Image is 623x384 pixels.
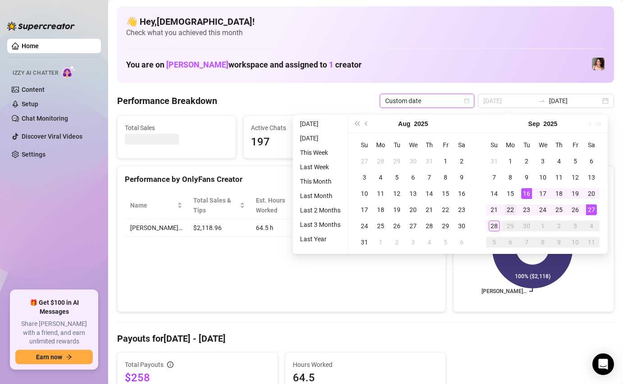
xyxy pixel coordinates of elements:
li: This Month [296,176,344,187]
div: 25 [554,204,564,215]
div: 16 [521,188,532,199]
td: 2025-08-17 [356,202,373,218]
div: 8 [440,172,451,183]
td: 2025-09-28 [486,218,502,234]
button: Last year (Control + left) [352,115,362,133]
th: Sa [583,137,600,153]
div: 29 [391,156,402,167]
td: 2025-10-04 [583,218,600,234]
td: 2025-09-13 [583,169,600,185]
th: Fr [567,137,583,153]
td: 2025-08-14 [421,185,437,202]
span: Name [130,200,175,210]
td: 2025-08-26 [389,218,405,234]
td: 2025-08-21 [421,202,437,218]
div: 14 [424,188,435,199]
th: Su [486,137,502,153]
div: 16 [456,188,467,199]
td: $2,118.96 [188,219,250,237]
th: Th [421,137,437,153]
th: Tu [518,137,535,153]
div: 10 [537,172,548,183]
td: 2025-08-28 [421,218,437,234]
td: 2025-09-04 [551,153,567,169]
h4: Payouts for [DATE] - [DATE] [117,332,614,345]
td: 2025-09-08 [502,169,518,185]
img: Lauren [592,58,605,70]
div: 5 [489,237,500,248]
td: 2025-08-12 [389,185,405,202]
li: Last 2 Months [296,205,344,216]
li: Last Year [296,234,344,244]
a: Setup [22,100,38,108]
td: 2025-08-19 [389,202,405,218]
td: [PERSON_NAME]… [125,219,188,237]
div: 30 [408,156,418,167]
td: 2025-09-01 [502,153,518,169]
div: 22 [505,204,516,215]
div: 2 [391,237,402,248]
td: 2025-08-27 [405,218,421,234]
td: 2025-09-02 [518,153,535,169]
div: 5 [391,172,402,183]
span: Share [PERSON_NAME] with a friend, and earn unlimited rewards [15,320,93,346]
div: Open Intercom Messenger [592,353,614,375]
td: 2025-09-17 [535,185,551,202]
th: We [535,137,551,153]
th: Tu [389,137,405,153]
td: 2025-09-30 [518,218,535,234]
div: 23 [521,204,532,215]
div: 4 [424,237,435,248]
div: 2 [521,156,532,167]
td: 2025-07-29 [389,153,405,169]
div: 27 [586,204,597,215]
div: 14 [489,188,500,199]
a: Discover Viral Videos [22,133,82,140]
div: 20 [408,204,418,215]
td: 2025-09-09 [518,169,535,185]
td: 2025-09-03 [405,234,421,250]
td: 2025-09-05 [567,153,583,169]
th: Mo [373,137,389,153]
div: 9 [456,172,467,183]
span: to [538,97,546,104]
button: Choose a month [398,115,410,133]
td: 2025-08-05 [389,169,405,185]
td: 2025-08-31 [356,234,373,250]
td: 2025-09-01 [373,234,389,250]
button: Choose a year [543,115,557,133]
th: Th [551,137,567,153]
div: 29 [505,221,516,231]
button: Choose a month [528,115,540,133]
div: 9 [521,172,532,183]
div: 15 [505,188,516,199]
td: 64.5 h [250,219,314,237]
td: 2025-08-06 [405,169,421,185]
td: 2025-09-19 [567,185,583,202]
div: 6 [456,237,467,248]
div: 31 [359,237,370,248]
div: 10 [570,237,581,248]
div: 30 [456,221,467,231]
div: 6 [408,172,418,183]
td: 2025-08-18 [373,202,389,218]
td: 2025-08-13 [405,185,421,202]
div: 27 [359,156,370,167]
li: Last 3 Months [296,219,344,230]
td: 2025-09-02 [389,234,405,250]
th: Mo [502,137,518,153]
div: 13 [586,172,597,183]
th: Total Sales & Tips [188,192,250,219]
div: 1 [537,221,548,231]
span: [PERSON_NAME] [166,60,228,69]
td: 2025-08-04 [373,169,389,185]
span: arrow-right [66,354,72,360]
span: info-circle [167,361,173,368]
h4: Performance Breakdown [117,95,217,107]
div: 18 [554,188,564,199]
div: 2 [554,221,564,231]
td: 2025-09-10 [535,169,551,185]
div: 4 [586,221,597,231]
div: 7 [521,237,532,248]
th: Fr [437,137,454,153]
